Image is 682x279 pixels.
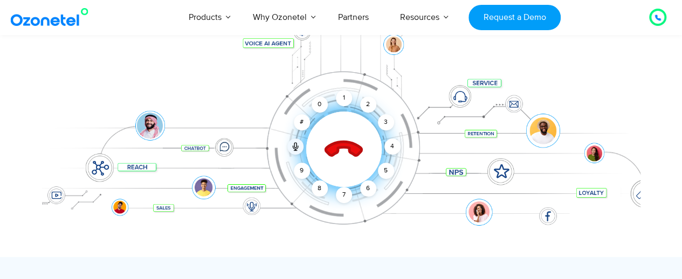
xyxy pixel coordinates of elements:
div: 2 [360,96,376,113]
div: 5 [377,163,394,179]
div: 4 [384,138,401,155]
div: 8 [312,180,328,197]
div: # [294,114,310,130]
div: 0 [312,96,328,113]
div: 6 [360,180,376,197]
div: 7 [336,187,352,203]
div: 1 [336,90,352,106]
a: Request a Demo [469,5,561,30]
div: 3 [377,114,394,130]
div: 9 [294,163,310,179]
